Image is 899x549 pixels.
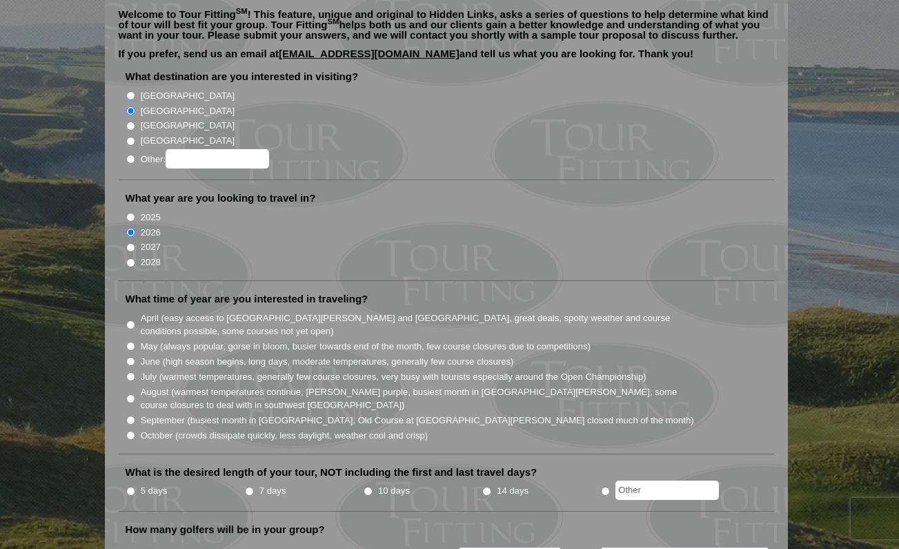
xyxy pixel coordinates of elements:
input: Other [615,481,719,500]
label: What is the desired length of your tour, NOT including the first and last travel days? [126,465,537,479]
label: Other: [141,149,269,168]
label: [GEOGRAPHIC_DATA] [141,89,235,103]
label: 7 days [259,484,286,498]
label: 2028 [141,256,161,269]
sup: SM [236,7,248,15]
label: [GEOGRAPHIC_DATA] [141,104,235,118]
p: If you prefer, send us an email at and tell us what you are looking for. Thank you! [119,48,774,69]
input: Other: [166,149,269,168]
label: 14 days [497,484,528,498]
label: 2026 [141,226,161,240]
label: August (warmest temperatures continue, [PERSON_NAME] purple, busiest month in [GEOGRAPHIC_DATA][P... [141,385,695,412]
label: [GEOGRAPHIC_DATA] [141,134,235,148]
label: What destination are you interested in visiting? [126,70,359,84]
label: What time of year are you interested in traveling? [126,292,368,306]
label: 5 days [141,484,168,498]
label: 2025 [141,211,161,224]
label: October (crowds dissipate quickly, less daylight, weather cool and crisp) [141,429,428,443]
label: July (warmest temperatures, generally few course closures, very busy with tourists especially aro... [141,370,646,384]
p: Welcome to Tour Fitting ! This feature, unique and original to Hidden Links, asks a series of que... [119,9,774,40]
label: 2027 [141,240,161,254]
label: How many golfers will be in your group? [126,523,325,537]
label: [GEOGRAPHIC_DATA] [141,119,235,133]
label: 10 days [378,484,410,498]
sup: SM [328,17,339,26]
label: September (busiest month in [GEOGRAPHIC_DATA], Old Course at [GEOGRAPHIC_DATA][PERSON_NAME] close... [141,414,694,427]
label: April (easy access to [GEOGRAPHIC_DATA][PERSON_NAME] and [GEOGRAPHIC_DATA], great deals, spotty w... [141,311,695,338]
label: June (high season begins, long days, moderate temperatures, generally few course closures) [141,355,514,369]
label: What year are you looking to travel in? [126,191,316,205]
a: [EMAIL_ADDRESS][DOMAIN_NAME] [279,48,460,59]
label: May (always popular, gorse in bloom, busier towards end of the month, few course closures due to ... [141,340,591,354]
